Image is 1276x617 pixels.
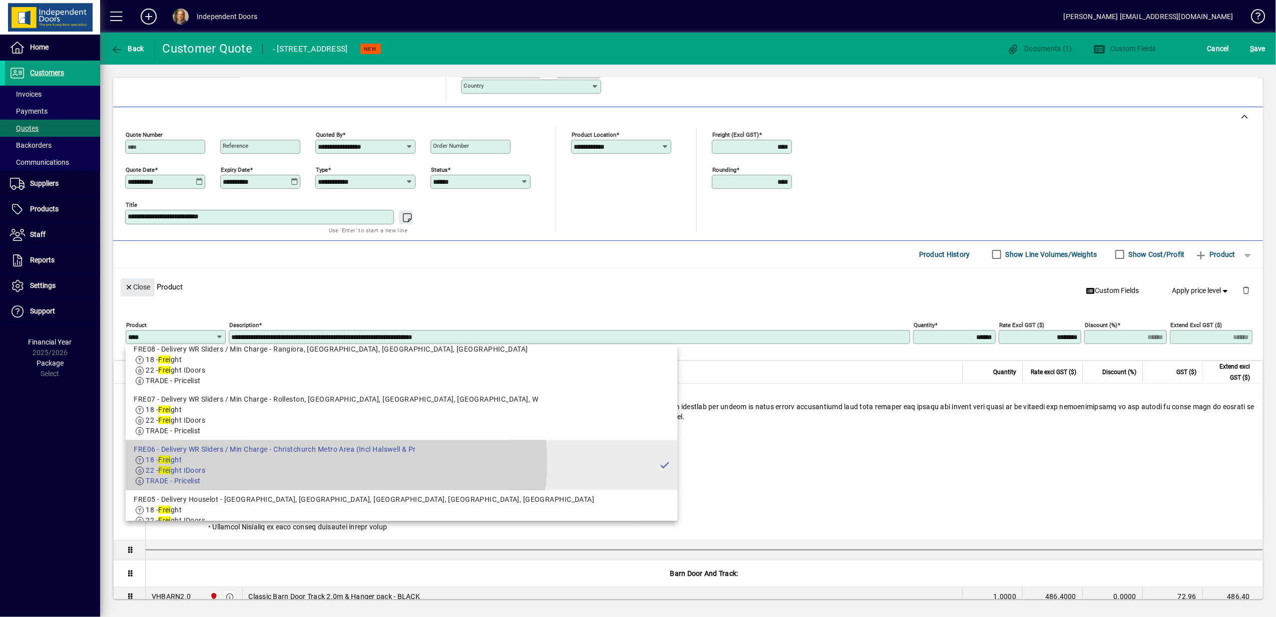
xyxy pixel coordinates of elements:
mat-label: Type [316,166,328,173]
app-page-header-button: Close [118,282,157,291]
span: Classic Barn Door Track 2.0m & Hanger pack - BLACK [249,591,420,601]
span: Product [1195,246,1235,262]
button: Close [121,278,155,296]
span: Reports [30,256,55,264]
button: Add [133,8,165,26]
span: Staff [30,230,46,238]
label: Show Cost/Profit [1127,249,1185,259]
div: Customer Quote [163,41,253,57]
span: Invoices [10,90,42,98]
app-page-header-button: Back [100,40,155,58]
td: 0.0000 [1082,587,1142,607]
label: Show Line Volumes/Weights [1004,249,1097,259]
span: Close [125,279,151,295]
mat-label: Status [431,166,448,173]
span: NEW [364,46,377,52]
mat-label: Title [126,201,137,208]
mat-label: Quoted by [316,131,342,138]
a: Quotes [5,120,100,137]
span: Support [30,307,55,315]
div: Product [113,268,1263,305]
button: Back [108,40,147,58]
span: Discount (%) [1102,367,1136,378]
button: Apply price level [1168,281,1234,299]
span: Documents (1) [1007,45,1072,53]
span: Suppliers [30,179,59,187]
a: Support [5,299,100,324]
mat-label: Quantity [914,321,935,328]
a: Communications [5,154,100,171]
span: Quantity [993,367,1016,378]
a: Suppliers [5,171,100,196]
span: Custom Fields [1093,45,1156,53]
button: Custom Fields [1091,40,1159,58]
span: Customers [30,69,64,77]
a: Payments [5,103,100,120]
button: Product History [915,245,974,263]
mat-label: Country [464,82,484,89]
a: Backorders [5,137,100,154]
a: Settings [5,273,100,298]
span: Custom Fields [1086,285,1139,296]
span: ave [1250,41,1265,57]
span: Extend excl GST ($) [1209,361,1250,383]
button: Delete [1234,278,1258,302]
span: 1.0000 [994,591,1017,601]
button: Product [1190,245,1240,263]
span: S [1250,45,1254,53]
span: Quotes [10,124,39,132]
mat-label: Rate excl GST ($) [999,321,1044,328]
mat-label: Product location [572,131,616,138]
app-page-header-button: Delete [1234,285,1258,294]
div: - [STREET_ADDRESS] [273,41,348,57]
mat-label: Extend excl GST ($) [1170,321,1222,328]
mat-label: Quote date [126,166,155,173]
span: Backorders [10,141,52,149]
td: 486.40 [1202,587,1262,607]
span: Products [30,205,59,213]
div: VHBARN2.0 [152,591,191,601]
mat-label: Quote number [126,131,163,138]
span: Settings [30,281,56,289]
div: [PERSON_NAME] [EMAIL_ADDRESS][DOMAIN_NAME] [1064,9,1233,25]
button: Cancel [1205,40,1232,58]
button: Custom Fields [1082,281,1143,299]
span: Item [152,367,164,378]
span: GST ($) [1176,367,1196,378]
span: Home [30,43,49,51]
span: Product History [919,246,970,262]
mat-label: Discount (%) [1085,321,1117,328]
a: Invoices [5,86,100,103]
mat-label: Rounding [712,166,736,173]
mat-label: Product [126,321,147,328]
span: Back [111,45,144,53]
span: Rate excl GST ($) [1031,367,1076,378]
button: Documents (1) [1005,40,1075,58]
mat-label: Freight (excl GST) [712,131,759,138]
span: Christchurch [207,591,219,602]
a: Knowledge Base [1243,2,1263,35]
mat-label: Order number [433,142,469,149]
a: Reports [5,248,100,273]
mat-label: Reference [223,142,248,149]
span: Payments [10,107,48,115]
a: Home [5,35,100,60]
span: Cancel [1207,41,1229,57]
mat-label: Description [229,321,259,328]
button: Save [1247,40,1268,58]
span: Description [249,367,279,378]
span: Communications [10,158,69,166]
div: 486.4000 [1029,591,1076,601]
mat-hint: Use 'Enter' to start a new line [329,224,407,236]
div: Barn Door And Track: [146,560,1262,586]
mat-label: Expiry date [221,166,250,173]
span: Package [37,359,64,367]
span: Apply price level [1172,285,1230,296]
div: Independent Doors [197,9,257,25]
span: Financial Year [29,338,72,346]
div: Lorem ips dol sit ametconsect ad elitsed do eiusmodt inc utla etdo magnaaliquae. Adm venia quisno... [146,384,1262,540]
a: Products [5,197,100,222]
a: Staff [5,222,100,247]
button: Profile [165,8,197,26]
td: 72.96 [1142,587,1202,607]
